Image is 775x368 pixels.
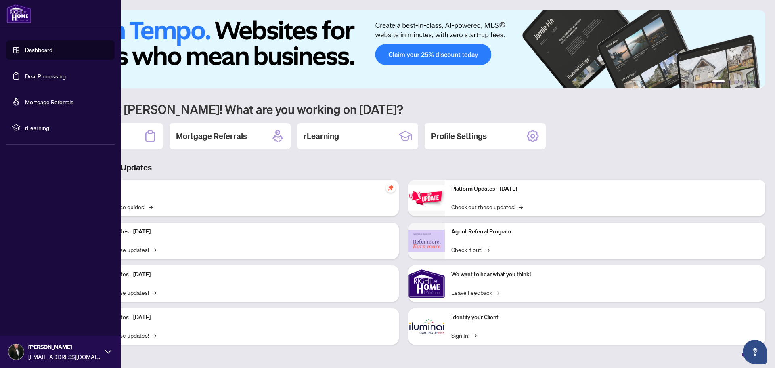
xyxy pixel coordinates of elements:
h2: Profile Settings [431,130,487,142]
p: Identify your Client [451,313,759,322]
span: → [149,202,153,211]
p: Agent Referral Program [451,227,759,236]
img: Profile Icon [8,344,24,360]
img: logo [6,4,31,23]
span: → [152,288,156,297]
span: [EMAIL_ADDRESS][DOMAIN_NAME] [28,352,101,361]
p: Self-Help [85,185,392,193]
p: Platform Updates - [DATE] [451,185,759,193]
img: Agent Referral Program [408,230,445,252]
button: 6 [754,80,757,84]
span: → [486,245,490,254]
img: Slide 0 [42,10,765,88]
span: → [152,331,156,340]
a: Dashboard [25,46,52,54]
button: 4 [741,80,744,84]
a: Sign In!→ [451,331,477,340]
span: → [495,288,499,297]
span: → [519,202,523,211]
a: Mortgage Referrals [25,98,73,105]
a: Check out these updates!→ [451,202,523,211]
a: Leave Feedback→ [451,288,499,297]
img: We want to hear what you think! [408,265,445,302]
p: Platform Updates - [DATE] [85,227,392,236]
p: Platform Updates - [DATE] [85,270,392,279]
span: → [152,245,156,254]
img: Platform Updates - June 23, 2025 [408,185,445,211]
button: Open asap [743,340,767,364]
p: Platform Updates - [DATE] [85,313,392,322]
h2: Mortgage Referrals [176,130,247,142]
span: [PERSON_NAME] [28,343,101,351]
span: rLearning [25,123,109,132]
a: Deal Processing [25,72,66,80]
h2: rLearning [304,130,339,142]
span: → [473,331,477,340]
a: Check it out!→ [451,245,490,254]
button: 1 [712,80,725,84]
img: Identify your Client [408,308,445,345]
button: 3 [735,80,738,84]
h1: Welcome back [PERSON_NAME]! What are you working on [DATE]? [42,101,765,117]
h3: Brokerage & Industry Updates [42,162,765,173]
p: We want to hear what you think! [451,270,759,279]
button: 5 [748,80,751,84]
span: pushpin [386,183,396,193]
button: 2 [728,80,731,84]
